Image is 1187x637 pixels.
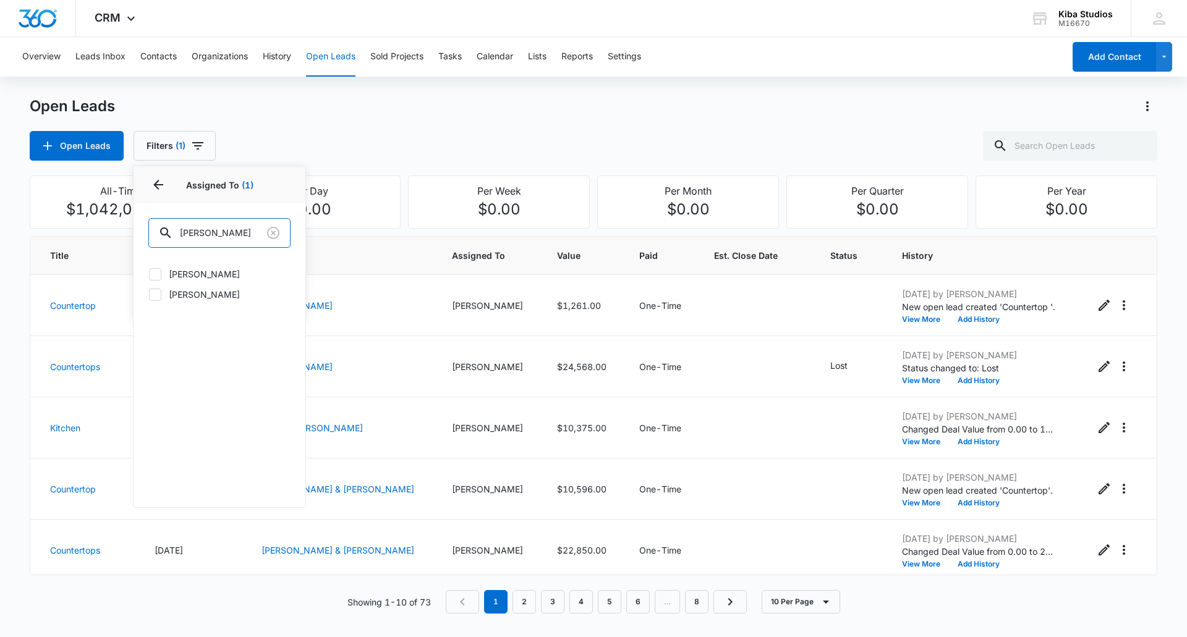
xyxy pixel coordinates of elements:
td: One-Time [624,458,699,520]
p: [DATE] by [PERSON_NAME] [902,410,1057,423]
span: Assigned To [452,249,527,262]
div: [PERSON_NAME] [452,360,527,373]
div: - - Select to Edit Field [830,419,853,434]
button: Add History [949,499,1008,507]
td: One-Time [624,275,699,336]
button: Lists [528,37,547,77]
button: Add History [949,316,1008,323]
button: Overview [22,37,61,77]
td: One-Time [624,336,699,397]
span: $22,850.00 [557,545,606,555]
button: Actions [1114,479,1134,499]
button: View More [902,377,949,384]
button: Add History [949,560,1008,568]
button: View More [902,499,949,507]
p: Per Day [227,184,393,198]
a: Page 4 [569,590,593,614]
a: Countertop [50,484,96,494]
p: Per Month [605,184,771,198]
button: Sold Projects [370,37,423,77]
a: [PERSON_NAME] & [PERSON_NAME] [262,545,414,555]
div: [PERSON_NAME] [452,299,527,312]
span: $10,596.00 [557,484,606,494]
a: Countertops [50,361,100,372]
button: Add Contact [1073,42,1156,72]
button: Calendar [477,37,513,77]
a: Page 2 [513,590,536,614]
span: (1) [242,180,253,190]
button: View More [902,438,949,445]
a: Countertop [50,300,96,311]
button: History [263,37,291,77]
button: Leads Inbox [75,37,126,77]
p: Per Quarter [794,184,960,198]
p: Per Year [984,184,1149,198]
span: Status [830,249,873,262]
span: History [902,249,1065,262]
button: Back [148,175,168,195]
span: Contacts [262,249,422,262]
p: New open lead created 'Countertop'. [902,484,1057,497]
button: Actions [1114,295,1134,315]
span: (1) [176,141,185,150]
button: Edit Open Lead [1094,418,1114,437]
div: [PERSON_NAME] [452,483,527,496]
td: One-Time [624,520,699,581]
button: Organizations [192,37,248,77]
nav: Pagination [446,590,747,614]
em: 1 [484,590,508,614]
a: Kitchen [50,423,80,433]
p: [DATE] by [PERSON_NAME] [902,348,1057,361]
a: Page 5 [598,590,621,614]
label: [PERSON_NAME] [148,288,291,301]
button: Actions [1138,96,1157,116]
button: Edit Open Lead [1094,479,1114,499]
p: [DATE] by [PERSON_NAME] [902,471,1057,484]
div: - - Select to Edit Field [830,297,853,311]
p: Assigned To [148,179,291,192]
button: Settings [608,37,641,77]
button: Reports [561,37,593,77]
span: Est. Close Date [714,249,783,262]
div: - - Select to Edit Field [830,541,853,556]
div: account name [1058,9,1113,19]
p: [DATE] by [PERSON_NAME] [902,532,1057,545]
p: [DATE] by [PERSON_NAME] [902,287,1057,300]
input: Search Open Leads [983,131,1157,161]
a: Sheets [PERSON_NAME] [262,423,363,433]
button: View More [902,316,949,323]
button: View More [902,560,949,568]
a: [PERSON_NAME] & [PERSON_NAME] [262,484,414,494]
p: $0.00 [605,198,771,221]
div: - - Select to Edit Field [830,359,870,374]
p: Per Week [416,184,582,198]
p: $0.00 [227,198,393,221]
td: One-Time [624,397,699,458]
span: CRM [95,11,121,24]
div: - - Select to Edit Field [830,480,853,495]
p: Status changed to: Lost [902,361,1057,374]
div: [PERSON_NAME] [452,421,527,434]
button: Edit Open Lead [1094,295,1114,315]
span: [DATE] [155,545,183,555]
button: Contacts [140,37,177,77]
button: Add History [949,377,1008,384]
p: Showing 1-10 of 73 [347,596,431,609]
button: Actions [1114,418,1134,437]
button: Actions [1114,540,1134,560]
h1: Open Leads [30,97,115,116]
a: Countertops [50,545,100,555]
div: account id [1058,19,1113,28]
button: Edit Open Lead [1094,540,1114,560]
span: $24,568.00 [557,361,606,372]
p: Changed Deal Value from 0.00 to 10375 [902,423,1057,436]
button: Actions [1114,356,1134,376]
a: Next Page [713,590,747,614]
span: Paid [639,249,666,262]
a: Page 3 [541,590,564,614]
button: Filters(1) [134,131,216,161]
label: [PERSON_NAME] [148,268,291,281]
span: Value [557,249,592,262]
p: $0.00 [984,198,1149,221]
p: $0.00 [416,198,582,221]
